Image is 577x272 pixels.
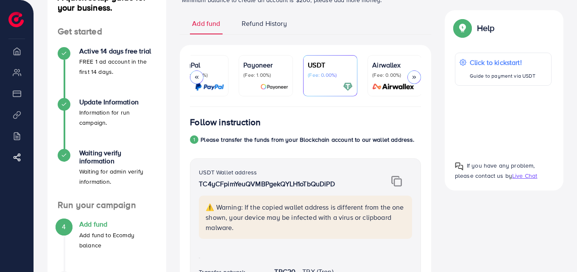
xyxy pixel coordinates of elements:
[470,71,535,81] p: Guide to payment via USDT
[370,82,417,92] img: card
[372,60,417,70] p: Airwallex
[47,26,166,37] h4: Get started
[308,60,353,70] p: USDT
[179,60,224,70] p: PayPal
[179,72,224,79] p: (Fee: 4.50%)
[308,72,353,79] p: (Fee: 0.00%)
[455,20,470,36] img: Popup guide
[343,82,353,92] img: card
[192,19,220,28] span: Add fund
[477,23,495,33] p: Help
[455,162,463,171] img: Popup guide
[243,72,288,79] p: (Fee: 1.00%)
[47,98,166,149] li: Update Information
[79,56,156,77] p: FREE 1 ad account in the first 14 days.
[372,72,417,79] p: (Fee: 0.00%)
[79,166,156,187] p: Waiting for admin verify information.
[47,220,166,271] li: Add fund
[79,220,156,228] h4: Add fund
[470,57,535,67] p: Click to kickstart!
[79,149,156,165] h4: Waiting verify information
[47,149,166,200] li: Waiting verify information
[79,107,156,128] p: Information for run campaign.
[242,19,287,28] span: Refund History
[8,12,24,27] img: logo
[199,168,257,177] label: USDT Wallet address
[190,117,261,128] h4: Follow instruction
[541,234,571,266] iframe: Chat
[201,135,414,145] p: Please transfer the funds from your Blockchain account to our wallet address.
[79,98,156,106] h4: Update Information
[391,176,402,187] img: img
[206,202,407,233] p: ⚠️ Warning: If the copied wallet address is different from the one shown, your device may be infe...
[47,47,166,98] li: Active 14 days free trial
[455,161,535,179] span: If you have any problem, please contact us by
[512,171,537,180] span: Live Chat
[79,47,156,55] h4: Active 14 days free trial
[79,230,156,250] p: Add fund to Ecomdy balance
[260,82,288,92] img: card
[47,200,166,210] h4: Run your campaign
[243,60,288,70] p: Payoneer
[195,82,224,92] img: card
[190,135,198,144] div: 1
[62,222,66,232] span: 4
[199,179,374,189] p: TC4yCFpimYeuQVMBPgekQYLH1oTbQuDiPD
